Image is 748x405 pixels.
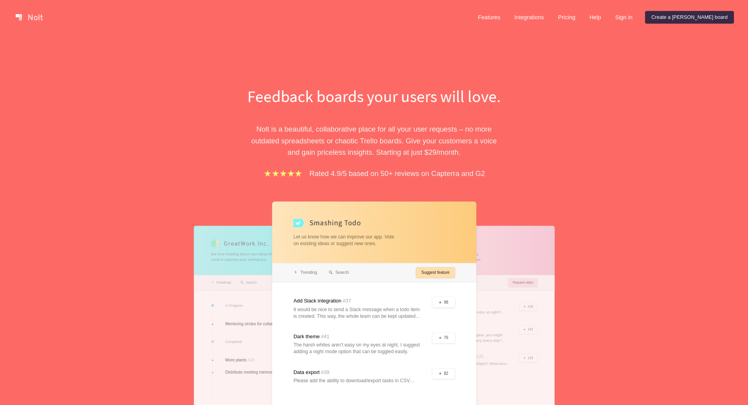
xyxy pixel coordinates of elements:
[552,11,582,24] a: Pricing
[263,169,303,178] img: stars.b067e34983.png
[508,11,550,24] a: Integrations
[645,11,734,24] a: Create a [PERSON_NAME] board
[472,11,507,24] a: Features
[609,11,639,24] a: Sign in
[239,85,510,108] h1: Feedback boards your users will love.
[239,123,510,158] p: Nolt is a beautiful, collaborative place for all your user requests – no more outdated spreadshee...
[583,11,607,24] a: Help
[309,168,485,179] p: Rated 4.9/5 based on 50+ reviews on Capterra and G2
